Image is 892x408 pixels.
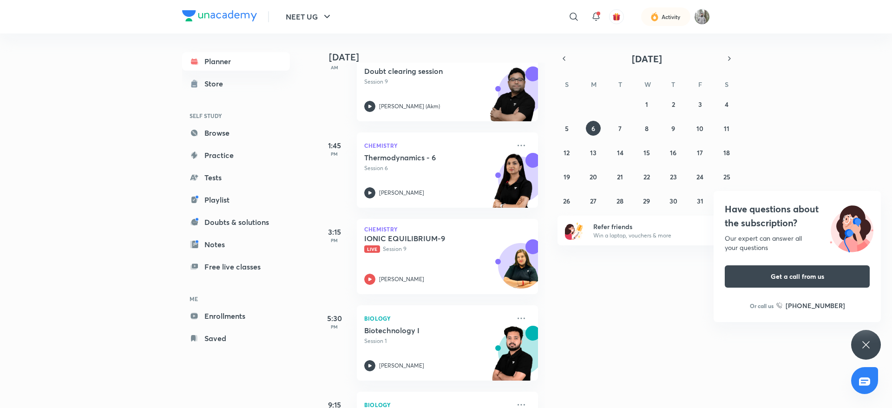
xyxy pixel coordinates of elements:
p: AM [316,65,353,70]
button: NEET UG [280,7,338,26]
abbr: October 31, 2025 [697,197,703,205]
button: October 25, 2025 [719,169,734,184]
p: Chemistry [364,226,531,232]
abbr: October 21, 2025 [617,172,623,181]
img: unacademy [487,66,538,131]
abbr: October 26, 2025 [563,197,570,205]
button: October 31, 2025 [693,193,708,208]
p: PM [316,324,353,329]
img: activity [650,11,659,22]
abbr: October 27, 2025 [590,197,597,205]
button: October 29, 2025 [639,193,654,208]
abbr: October 16, 2025 [670,148,676,157]
button: October 28, 2025 [613,193,628,208]
p: [PERSON_NAME] [379,275,424,283]
abbr: Monday [591,80,597,89]
h5: Biotechnology I [364,326,480,335]
button: October 26, 2025 [559,193,574,208]
button: October 22, 2025 [639,169,654,184]
button: October 11, 2025 [719,121,734,136]
p: Session 9 [364,245,510,253]
h4: Have questions about the subscription? [725,202,870,230]
h6: Refer friends [593,222,708,231]
button: October 15, 2025 [639,145,654,160]
abbr: October 8, 2025 [645,124,649,133]
button: [DATE] [571,52,723,65]
p: Session 9 [364,78,510,86]
button: October 8, 2025 [639,121,654,136]
abbr: October 19, 2025 [564,172,570,181]
abbr: October 4, 2025 [725,100,728,109]
a: [PHONE_NUMBER] [776,301,845,310]
a: Store [182,74,290,93]
a: Playlist [182,191,290,209]
p: Chemistry [364,140,510,151]
p: Biology [364,313,510,324]
abbr: October 23, 2025 [670,172,677,181]
abbr: October 1, 2025 [645,100,648,109]
abbr: October 22, 2025 [643,172,650,181]
a: Notes [182,235,290,254]
button: October 27, 2025 [586,193,601,208]
abbr: October 13, 2025 [590,148,597,157]
button: October 14, 2025 [613,145,628,160]
abbr: October 28, 2025 [617,197,623,205]
img: Avatar [498,248,543,293]
abbr: Wednesday [644,80,651,89]
h5: 3:15 [316,226,353,237]
abbr: October 17, 2025 [697,148,703,157]
a: Saved [182,329,290,348]
abbr: October 5, 2025 [565,124,569,133]
p: Win a laptop, vouchers & more [593,231,708,240]
button: avatar [609,9,624,24]
p: PM [316,237,353,243]
p: Or call us [750,302,774,310]
abbr: October 18, 2025 [723,148,730,157]
img: referral [565,221,584,240]
button: Get a call from us [725,265,870,288]
a: Planner [182,52,290,71]
button: October 2, 2025 [666,97,681,112]
h6: SELF STUDY [182,108,290,124]
button: October 21, 2025 [613,169,628,184]
abbr: Tuesday [618,80,622,89]
img: unacademy [487,153,538,217]
button: October 18, 2025 [719,145,734,160]
p: [PERSON_NAME] (Akm) [379,102,440,111]
h5: Thermodynamics - 6 [364,153,480,162]
h6: [PHONE_NUMBER] [786,301,845,310]
abbr: October 15, 2025 [643,148,650,157]
h5: Doubt clearing session [364,66,480,76]
button: October 23, 2025 [666,169,681,184]
a: Browse [182,124,290,142]
abbr: October 3, 2025 [698,100,702,109]
abbr: Friday [698,80,702,89]
a: Free live classes [182,257,290,276]
abbr: October 14, 2025 [617,148,623,157]
a: Company Logo [182,10,257,24]
button: October 4, 2025 [719,97,734,112]
p: [PERSON_NAME] [379,189,424,197]
h5: IONIC EQUILIBRIUM-9 [364,234,480,243]
img: ttu_illustration_new.svg [822,202,881,252]
h5: 5:30 [316,313,353,324]
a: Enrollments [182,307,290,325]
abbr: Sunday [565,80,569,89]
button: October 13, 2025 [586,145,601,160]
a: Tests [182,168,290,187]
abbr: October 7, 2025 [618,124,622,133]
abbr: Saturday [725,80,728,89]
p: Session 6 [364,164,510,172]
button: October 1, 2025 [639,97,654,112]
button: October 5, 2025 [559,121,574,136]
abbr: October 9, 2025 [671,124,675,133]
button: October 20, 2025 [586,169,601,184]
abbr: October 30, 2025 [669,197,677,205]
p: PM [316,151,353,157]
h4: [DATE] [329,52,547,63]
abbr: October 12, 2025 [564,148,570,157]
abbr: October 2, 2025 [672,100,675,109]
img: avatar [612,13,621,21]
img: Koushik Dhenki [694,9,710,25]
button: October 12, 2025 [559,145,574,160]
